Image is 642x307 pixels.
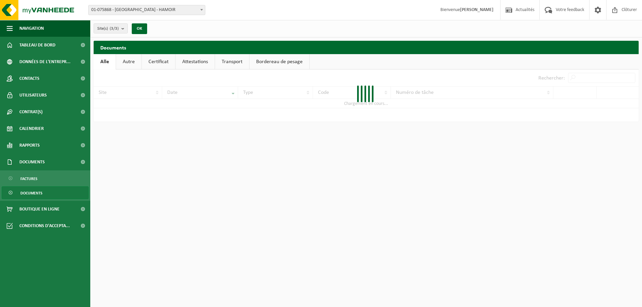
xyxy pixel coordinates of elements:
span: Conditions d'accepta... [19,217,70,234]
a: Transport [215,54,249,69]
span: 01-075868 - BELOURTHE - HAMOIR [88,5,205,15]
span: Calendrier [19,120,44,137]
button: Site(s)(3/3) [94,23,128,33]
span: Factures [20,172,37,185]
button: OK [132,23,147,34]
a: Documents [2,186,89,199]
a: Autre [116,54,141,69]
a: Attestations [176,54,215,69]
span: Site(s) [97,24,119,34]
span: Documents [19,154,45,170]
count: (3/3) [110,26,119,31]
span: Rapports [19,137,40,154]
span: Données de l'entrepr... [19,53,71,70]
span: Documents [20,187,42,199]
span: Contacts [19,70,39,87]
a: Bordereau de pesage [249,54,309,69]
a: Certificat [142,54,175,69]
h2: Documents [94,41,639,54]
span: Navigation [19,20,44,37]
span: 01-075868 - BELOURTHE - HAMOIR [89,5,205,15]
span: Utilisateurs [19,87,47,104]
a: Alle [94,54,116,69]
span: Tableau de bord [19,37,56,53]
span: Contrat(s) [19,104,42,120]
a: Factures [2,172,89,185]
strong: [PERSON_NAME] [460,7,494,12]
span: Boutique en ligne [19,201,60,217]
